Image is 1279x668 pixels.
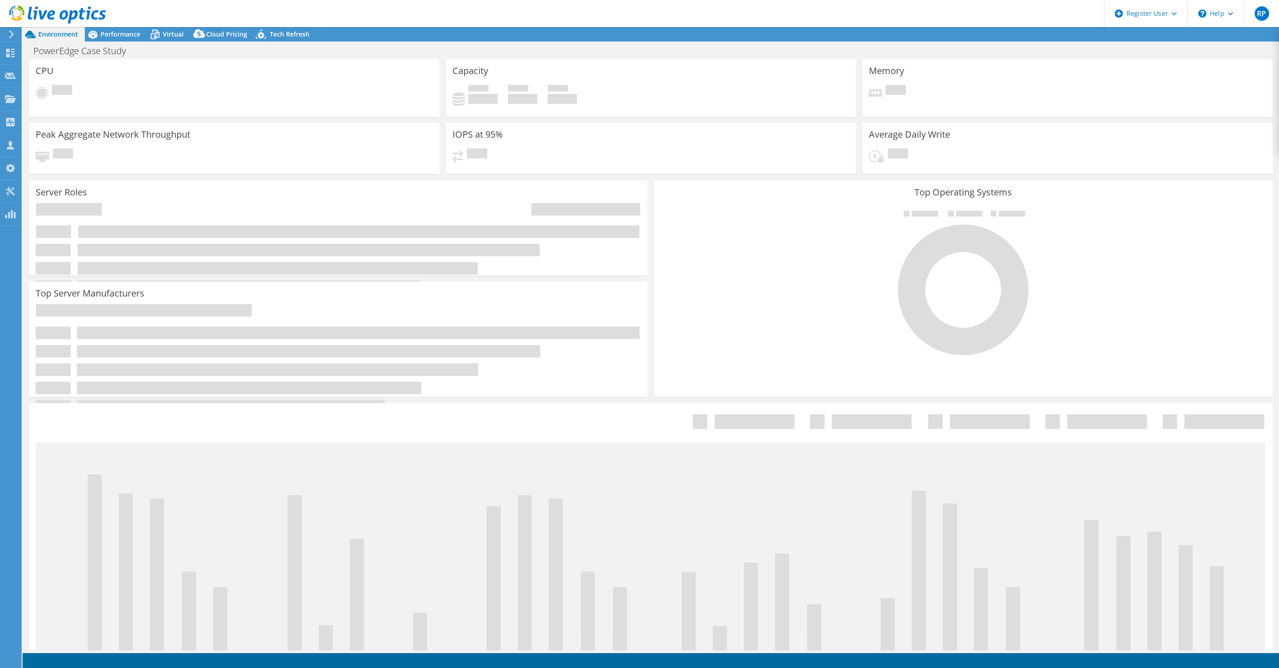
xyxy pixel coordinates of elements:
span: Free [508,85,528,94]
h3: IOPS at 95% [452,130,503,139]
h3: CPU [36,66,54,76]
span: Used [468,85,489,94]
h3: Server Roles [36,187,87,197]
svg: \n [1198,9,1206,18]
h1: PowerEdge Case Study [29,46,140,56]
h3: Top Server Manufacturers [36,288,144,298]
h3: Average Daily Write [869,130,950,139]
span: Pending [53,148,73,161]
span: Pending [886,85,906,97]
span: Tech Refresh [270,30,309,38]
h3: Top Operating Systems [660,187,1265,197]
h4: 0 GiB [548,94,577,104]
span: RP [1255,6,1269,21]
span: Pending [52,85,72,97]
span: Performance [101,30,140,38]
span: Pending [467,148,487,161]
span: Total [548,85,568,94]
h4: 0 GiB [508,94,537,104]
h4: 0 GiB [468,94,498,104]
span: Environment [38,30,78,38]
h3: Capacity [452,66,488,76]
span: Pending [888,148,908,161]
span: Virtual [163,30,184,38]
span: Cloud Pricing [206,30,247,38]
h3: Peak Aggregate Network Throughput [36,130,190,139]
h3: Memory [869,66,904,76]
